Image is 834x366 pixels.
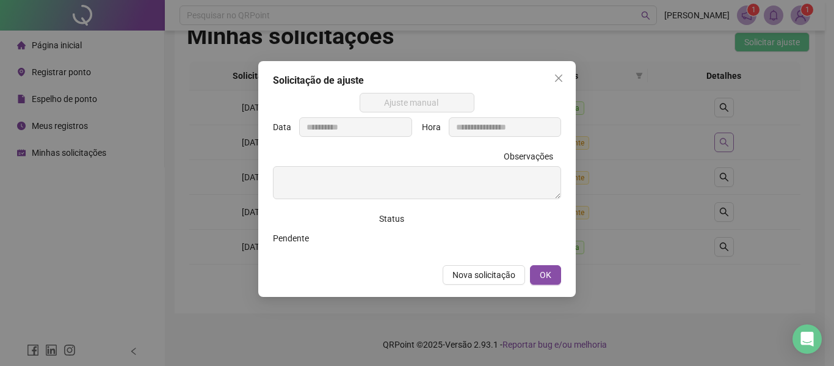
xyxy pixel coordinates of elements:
label: Data [273,117,299,137]
span: close [554,73,564,83]
span: Ajuste manual [367,93,468,112]
div: Open Intercom Messenger [792,324,822,354]
button: Close [549,68,568,88]
div: Pendente [273,232,412,245]
label: Hora [422,117,449,137]
label: Observações [504,147,561,166]
label: Status [379,209,412,229]
span: OK [540,268,551,282]
button: OK [530,265,561,285]
button: Nova solicitação [443,265,525,285]
div: Solicitação de ajuste [273,73,561,88]
span: Nova solicitação [452,268,515,282]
